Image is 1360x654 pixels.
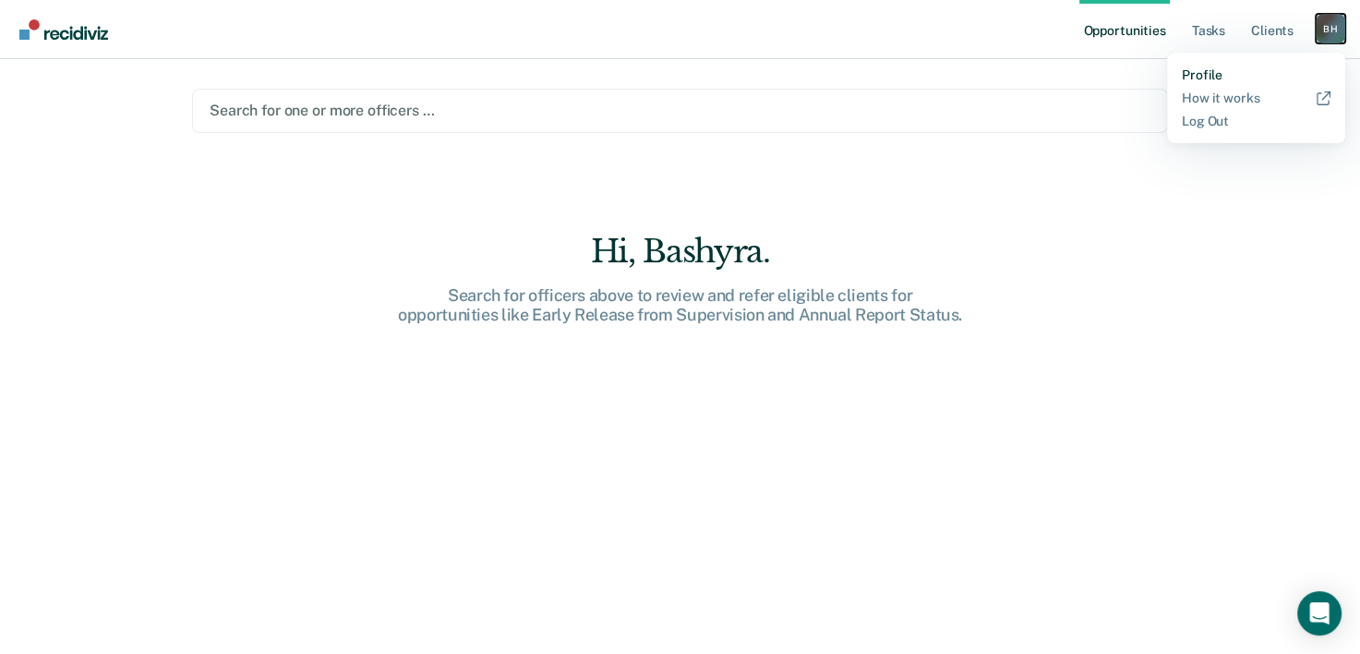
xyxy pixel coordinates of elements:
[1316,14,1345,43] div: B H
[1297,591,1342,636] div: Open Intercom Messenger
[1182,67,1330,83] a: Profile
[1182,114,1330,129] a: Log Out
[19,19,108,40] img: Recidiviz
[1316,14,1345,43] button: Profile dropdown button
[385,285,976,325] div: Search for officers above to review and refer eligible clients for opportunities like Early Relea...
[1182,91,1330,106] a: How it works
[385,233,976,271] div: Hi, Bashyra.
